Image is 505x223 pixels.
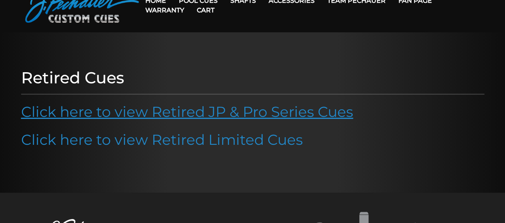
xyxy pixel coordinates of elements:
[21,103,353,120] a: Click here to view Retired JP & Pro Series Cues
[21,68,484,87] h1: Retired Cues
[21,131,303,148] a: Click here to view Retired Limited Cues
